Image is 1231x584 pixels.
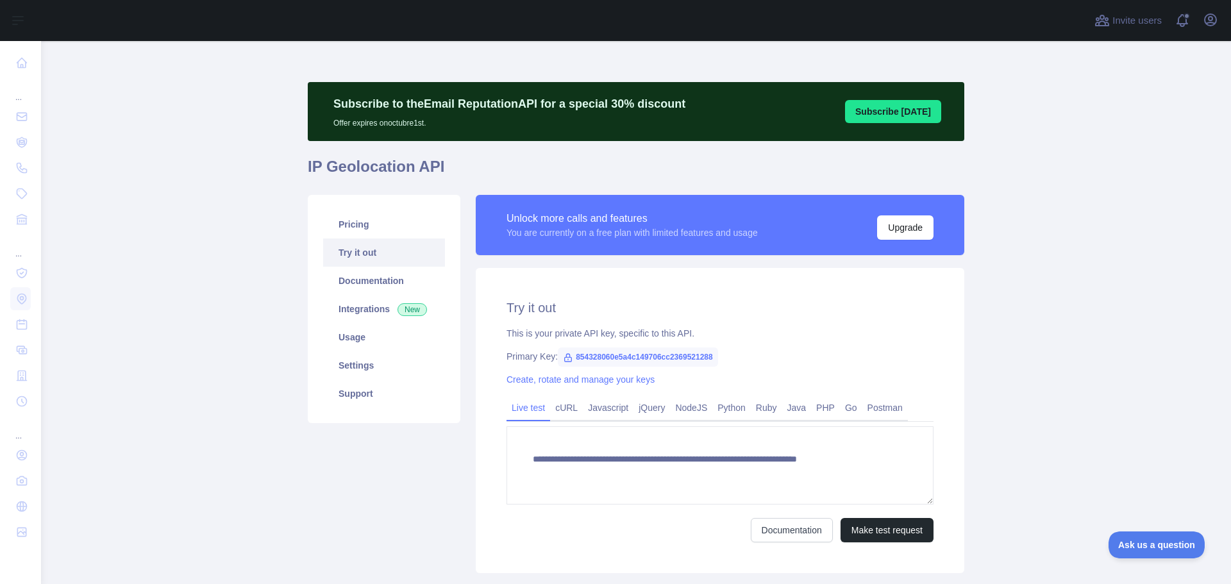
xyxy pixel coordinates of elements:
div: Unlock more calls and features [507,211,758,226]
p: Subscribe to the Email Reputation API for a special 30 % discount [333,95,685,113]
button: Subscribe [DATE] [845,100,941,123]
a: Python [712,397,751,418]
a: Create, rotate and manage your keys [507,374,655,385]
span: Invite users [1112,13,1162,28]
a: Usage [323,323,445,351]
a: Javascript [583,397,633,418]
span: 854328060e5a4c149706cc2369521288 [558,347,718,367]
a: Integrations New [323,295,445,323]
div: Primary Key: [507,350,934,363]
div: ... [10,77,31,103]
iframe: Toggle Customer Support [1109,531,1205,558]
a: Live test [507,397,550,418]
a: NodeJS [670,397,712,418]
h2: Try it out [507,299,934,317]
button: Upgrade [877,215,934,240]
button: Invite users [1092,10,1164,31]
a: Postman [862,397,908,418]
a: PHP [811,397,840,418]
div: This is your private API key, specific to this API. [507,327,934,340]
a: Try it out [323,238,445,267]
a: jQuery [633,397,670,418]
button: Make test request [841,518,934,542]
a: Java [782,397,812,418]
div: ... [10,415,31,441]
div: ... [10,233,31,259]
h1: IP Geolocation API [308,156,964,187]
a: Documentation [323,267,445,295]
span: New [398,303,427,316]
p: Offer expires on octubre 1st. [333,113,685,128]
a: Go [840,397,862,418]
div: You are currently on a free plan with limited features and usage [507,226,758,239]
a: cURL [550,397,583,418]
a: Settings [323,351,445,380]
a: Pricing [323,210,445,238]
a: Support [323,380,445,408]
a: Ruby [751,397,782,418]
a: Documentation [751,518,833,542]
